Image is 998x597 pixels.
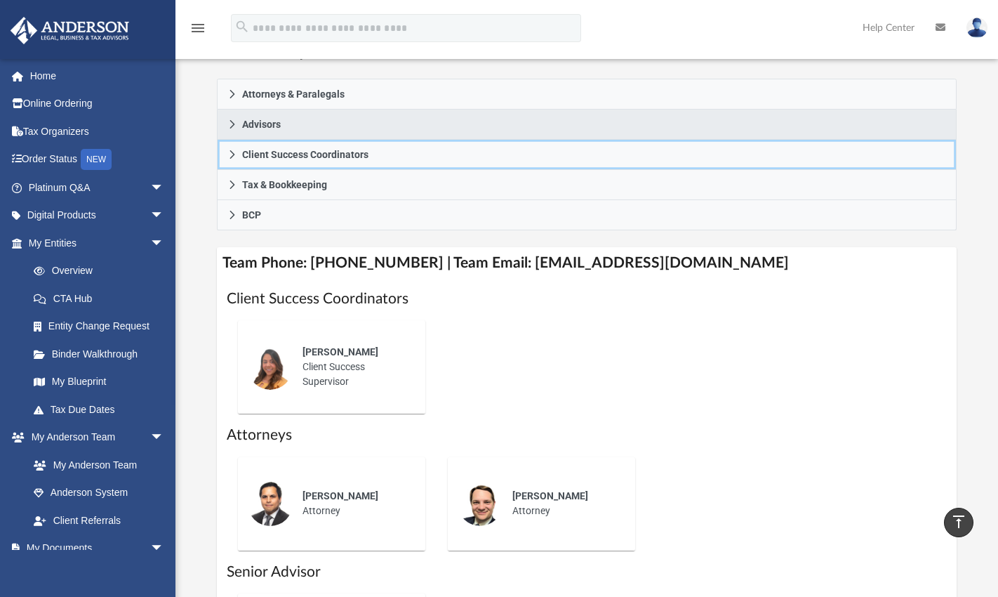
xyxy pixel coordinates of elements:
a: Tax Organizers [10,117,185,145]
div: Client Success Supervisor [293,335,415,399]
a: Home [10,62,185,90]
a: menu [189,27,206,37]
a: Overview [20,257,185,285]
span: arrow_drop_down [150,202,178,230]
h1: Client Success Coordinators [227,289,947,309]
h1: Senior Advisor [227,562,947,582]
span: arrow_drop_down [150,229,178,258]
img: Anderson Advisors Platinum Portal [6,17,133,44]
span: arrow_drop_down [150,173,178,202]
a: My Blueprint [20,368,178,396]
a: Anderson System [20,479,178,507]
a: My Anderson Teamarrow_drop_down [10,424,178,452]
i: vertical_align_top [950,513,967,530]
a: My Documentsarrow_drop_down [10,534,178,563]
i: menu [189,20,206,37]
h4: Team Phone: [PHONE_NUMBER] | Team Email: [EMAIL_ADDRESS][DOMAIN_NAME] [217,247,957,279]
i: search [234,19,250,34]
h1: Attorneys [227,425,947,445]
span: Attorneys & Paralegals [242,89,345,99]
a: BCP [217,200,957,230]
div: NEW [81,149,112,170]
a: Entity Change Request [20,313,185,341]
img: thumbnail [248,345,293,390]
a: Tax & Bookkeeping [217,170,957,200]
a: My Anderson Team [20,451,171,479]
span: [PERSON_NAME] [302,346,378,357]
img: User Pic [966,18,987,38]
a: Tax Due Dates [20,395,185,424]
a: vertical_align_top [944,508,973,537]
a: Online Ordering [10,90,185,118]
span: arrow_drop_down [150,534,178,563]
div: Attorney [503,479,625,528]
img: thumbnail [458,481,503,526]
a: Attorneys & Paralegals [217,79,957,110]
a: My Entitiesarrow_drop_down [10,229,185,257]
a: Client Referrals [20,506,178,534]
a: Platinum Q&Aarrow_drop_down [10,173,185,202]
span: [PERSON_NAME] [512,490,588,501]
a: Client Success Coordinators [217,140,957,170]
span: [PERSON_NAME] [302,490,378,501]
span: Tax & Bookkeeping [242,180,327,190]
span: arrow_drop_down [150,424,178,452]
div: Attorney [293,479,415,528]
img: thumbnail [248,481,293,526]
a: Order StatusNEW [10,145,185,174]
a: Binder Walkthrough [20,340,185,368]
span: Advisors [242,119,281,129]
a: Advisors [217,110,957,140]
span: BCP [242,210,261,220]
span: Client Success Coordinators [242,150,368,159]
a: Digital Productsarrow_drop_down [10,202,185,230]
a: CTA Hub [20,284,185,313]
